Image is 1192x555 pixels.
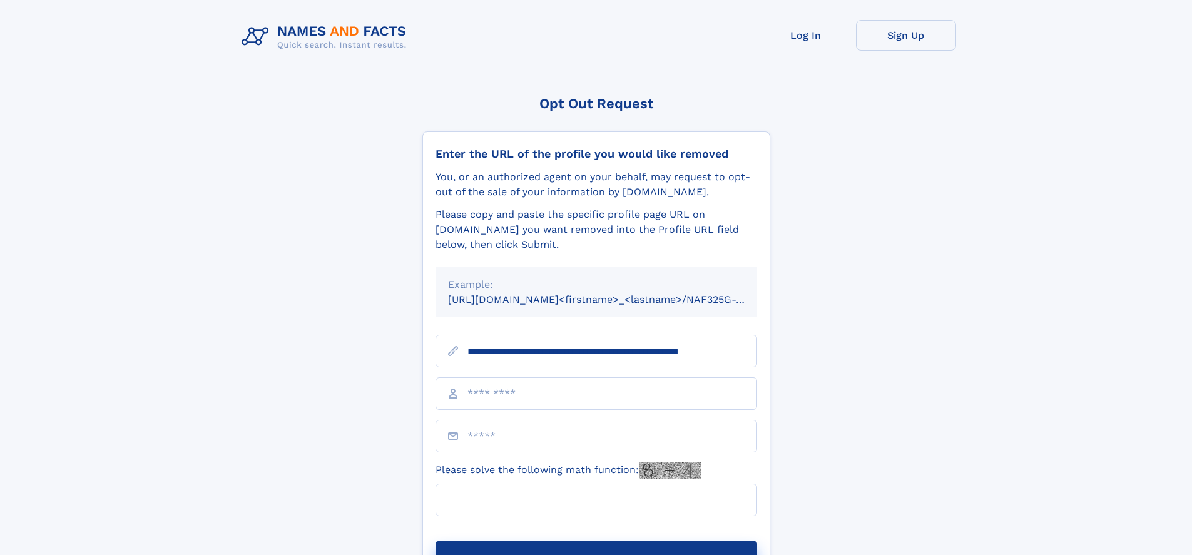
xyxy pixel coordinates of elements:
a: Log In [756,20,856,51]
a: Sign Up [856,20,956,51]
div: Please copy and paste the specific profile page URL on [DOMAIN_NAME] you want removed into the Pr... [436,207,757,252]
small: [URL][DOMAIN_NAME]<firstname>_<lastname>/NAF325G-xxxxxxxx [448,293,781,305]
div: You, or an authorized agent on your behalf, may request to opt-out of the sale of your informatio... [436,170,757,200]
label: Please solve the following math function: [436,462,701,479]
div: Enter the URL of the profile you would like removed [436,147,757,161]
img: Logo Names and Facts [237,20,417,54]
div: Example: [448,277,745,292]
div: Opt Out Request [422,96,770,111]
